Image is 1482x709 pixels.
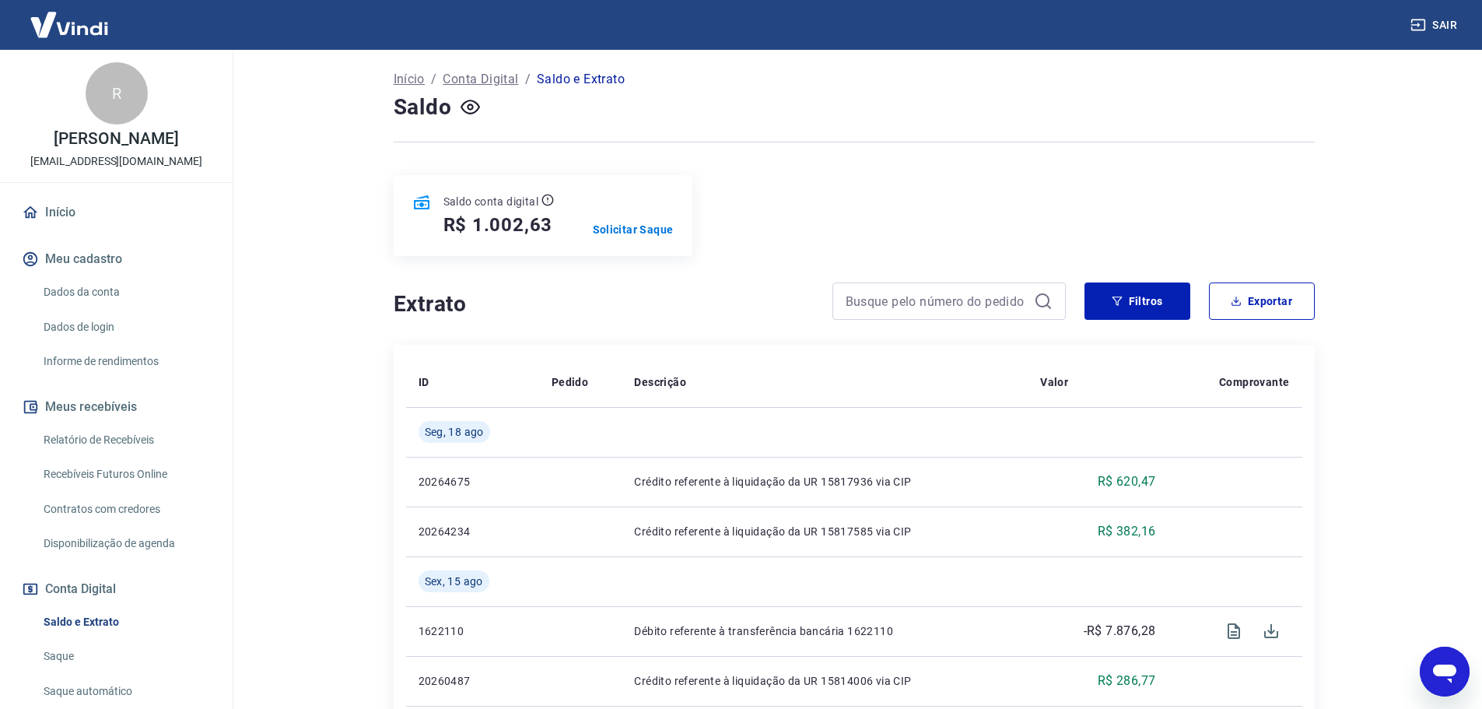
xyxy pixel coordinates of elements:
button: Conta Digital [19,572,214,606]
p: Pedido [552,374,588,390]
p: ID [419,374,429,390]
p: R$ 620,47 [1098,472,1156,491]
button: Filtros [1084,283,1190,320]
p: 1622110 [419,623,527,639]
p: R$ 382,16 [1098,522,1156,541]
span: Sex, 15 ago [425,574,483,589]
p: [EMAIL_ADDRESS][DOMAIN_NAME] [30,153,202,170]
a: Início [19,195,214,230]
h4: Saldo [394,92,452,123]
span: Download [1253,612,1290,650]
p: Descrição [634,374,686,390]
span: Visualizar [1215,612,1253,650]
p: Saldo e Extrato [537,70,625,89]
a: Relatório de Recebíveis [37,424,214,456]
a: Saldo e Extrato [37,606,214,638]
p: Débito referente à transferência bancária 1622110 [634,623,1015,639]
p: 20260487 [419,673,527,689]
img: Vindi [19,1,120,48]
button: Exportar [1209,283,1315,320]
a: Saque [37,641,214,672]
p: Saldo conta digital [443,194,539,209]
a: Disponibilização de agenda [37,528,214,560]
h4: Extrato [394,289,814,320]
a: Dados de login [37,311,214,343]
p: Comprovante [1219,374,1289,390]
a: Início [394,70,425,89]
p: / [525,70,531,89]
a: Recebíveis Futuros Online [37,458,214,490]
p: R$ 286,77 [1098,672,1156,690]
h5: R$ 1.002,63 [443,212,553,237]
input: Busque pelo número do pedido [846,290,1028,313]
p: Crédito referente à liquidação da UR 15817585 via CIP [634,524,1015,539]
a: Conta Digital [443,70,518,89]
a: Contratos com credores [37,493,214,525]
p: Crédito referente à liquidação da UR 15814006 via CIP [634,673,1015,689]
div: R [86,62,148,125]
a: Saque automático [37,676,214,707]
p: / [431,70,436,89]
a: Solicitar Saque [593,222,674,237]
p: Valor [1040,374,1068,390]
button: Meu cadastro [19,242,214,276]
button: Sair [1407,11,1463,40]
a: Dados da conta [37,276,214,308]
button: Meus recebíveis [19,390,214,424]
p: [PERSON_NAME] [54,131,178,147]
iframe: Botão para abrir a janela de mensagens [1420,647,1470,697]
a: Informe de rendimentos [37,346,214,377]
p: 20264675 [419,474,527,490]
p: 20264234 [419,524,527,539]
p: -R$ 7.876,28 [1084,622,1156,641]
span: Seg, 18 ago [425,424,484,440]
p: Crédito referente à liquidação da UR 15817936 via CIP [634,474,1015,490]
